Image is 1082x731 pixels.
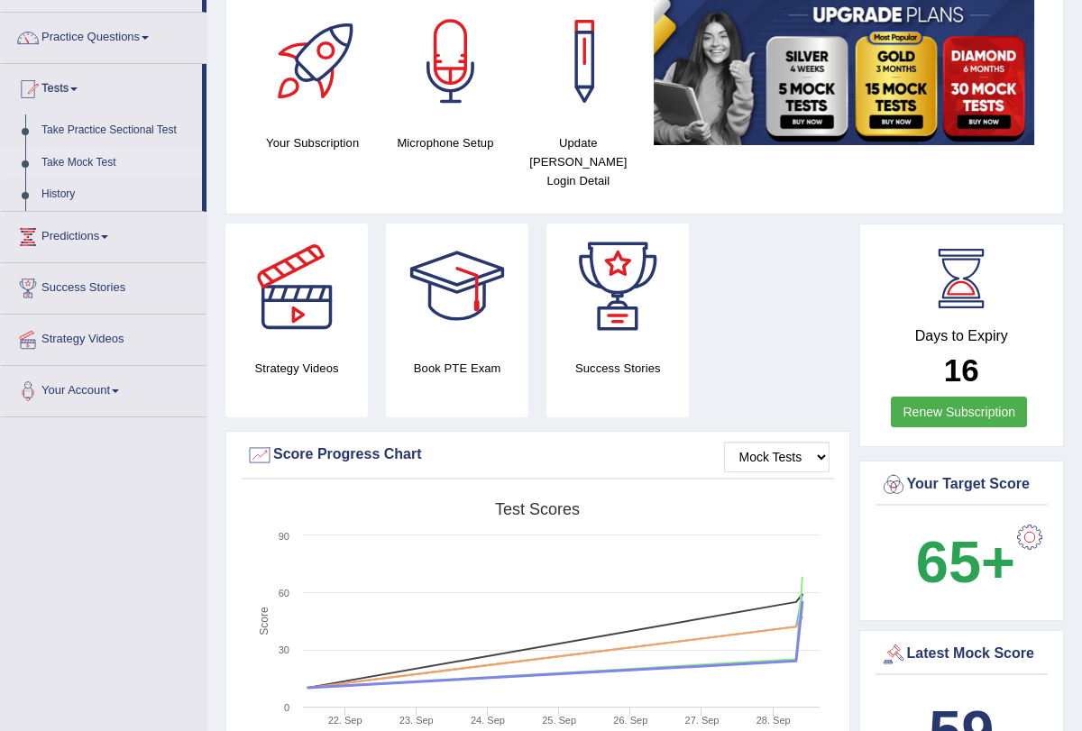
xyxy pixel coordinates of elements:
[1,366,206,411] a: Your Account
[279,531,289,542] text: 90
[386,359,528,378] h4: Book PTE Exam
[246,442,830,469] div: Score Progress Chart
[685,715,720,726] tspan: 27. Sep
[399,715,434,726] tspan: 23. Sep
[916,529,1015,595] b: 65+
[33,114,202,147] a: Take Practice Sectional Test
[880,641,1044,668] div: Latest Mock Score
[328,715,362,726] tspan: 22. Sep
[495,500,580,518] tspan: Test scores
[1,212,206,257] a: Predictions
[33,147,202,179] a: Take Mock Test
[225,359,368,378] h4: Strategy Videos
[613,715,647,726] tspan: 26. Sep
[279,588,289,599] text: 60
[255,133,370,152] h4: Your Subscription
[258,607,270,635] tspan: Score
[542,715,576,726] tspan: 25. Sep
[1,64,202,109] a: Tests
[279,644,289,655] text: 30
[1,263,206,308] a: Success Stories
[284,702,289,713] text: 0
[1,315,206,360] a: Strategy Videos
[388,133,502,152] h4: Microphone Setup
[944,352,979,388] b: 16
[891,397,1027,427] a: Renew Subscription
[33,178,202,211] a: History
[880,471,1044,498] div: Your Target Score
[546,359,689,378] h4: Success Stories
[880,328,1044,344] h4: Days to Expiry
[521,133,636,190] h4: Update [PERSON_NAME] Login Detail
[1,13,206,58] a: Practice Questions
[756,715,791,726] tspan: 28. Sep
[471,715,505,726] tspan: 24. Sep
